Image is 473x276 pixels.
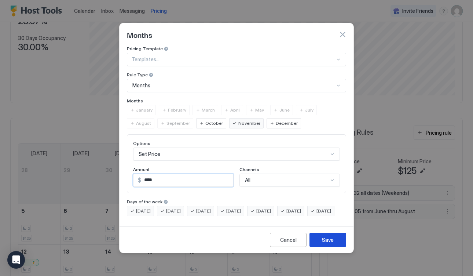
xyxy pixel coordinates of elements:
[226,208,241,214] span: [DATE]
[280,236,297,244] div: Cancel
[255,107,264,113] span: May
[239,167,259,172] span: Channels
[305,107,313,113] span: July
[166,208,181,214] span: [DATE]
[138,177,141,184] span: $
[166,120,190,127] span: September
[230,107,240,113] span: April
[322,236,334,244] div: Save
[238,120,260,127] span: November
[202,107,215,113] span: March
[270,233,307,247] button: Cancel
[309,233,346,247] button: Save
[256,208,271,214] span: [DATE]
[196,208,211,214] span: [DATE]
[136,120,151,127] span: August
[245,177,250,184] span: All
[133,141,150,146] span: Options
[7,251,25,269] div: Open Intercom Messenger
[136,107,153,113] span: January
[127,199,162,204] span: Days of the week
[133,167,150,172] span: Amount
[127,72,148,77] span: Rule Type
[139,151,160,157] span: Set Price
[127,98,143,103] span: Months
[276,120,298,127] span: December
[136,208,151,214] span: [DATE]
[168,107,186,113] span: February
[279,107,290,113] span: June
[127,29,152,40] span: Months
[205,120,223,127] span: October
[286,208,301,214] span: [DATE]
[141,174,233,186] input: Input Field
[132,82,150,89] span: Months
[127,46,163,51] span: Pricing Template
[316,208,331,214] span: [DATE]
